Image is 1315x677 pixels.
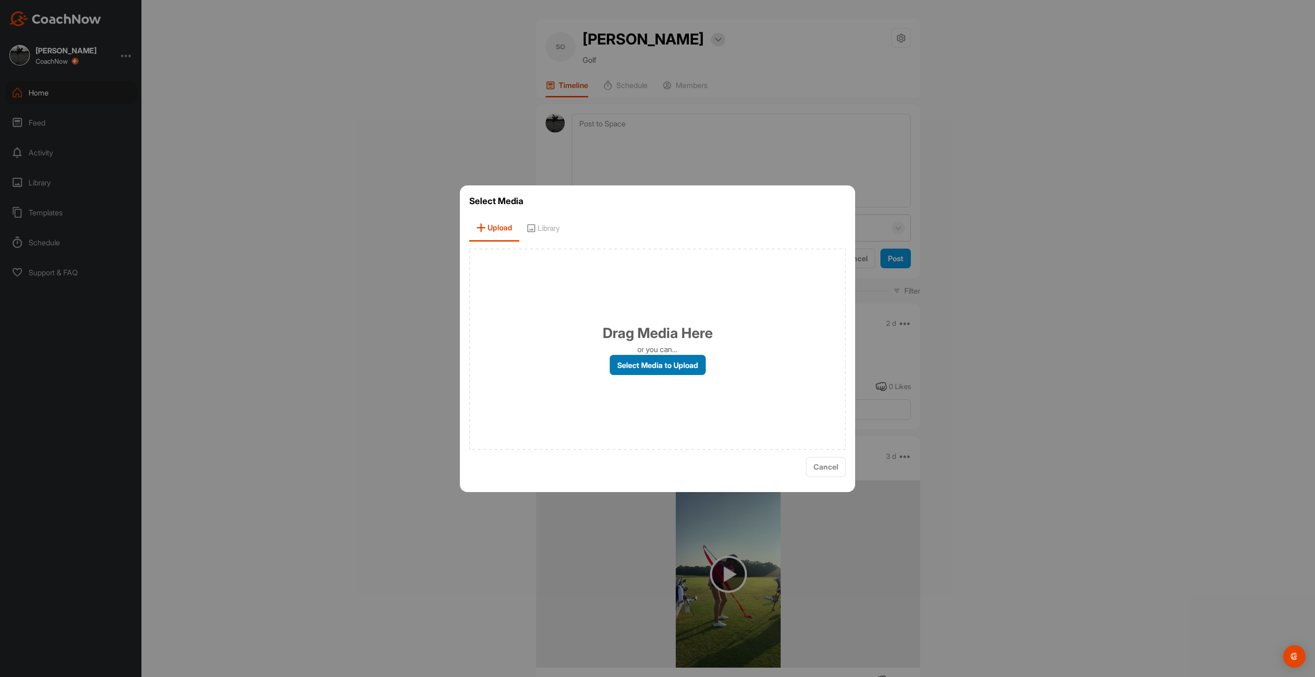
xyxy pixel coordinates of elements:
h3: Select Media [469,195,846,208]
p: or you can... [637,344,678,355]
button: Cancel [806,457,846,477]
div: Open Intercom Messenger [1283,645,1306,668]
span: Upload [469,215,519,242]
span: Cancel [813,462,838,471]
h1: Drag Media Here [603,323,713,344]
label: Select Media to Upload [610,355,706,375]
span: Library [519,215,567,242]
